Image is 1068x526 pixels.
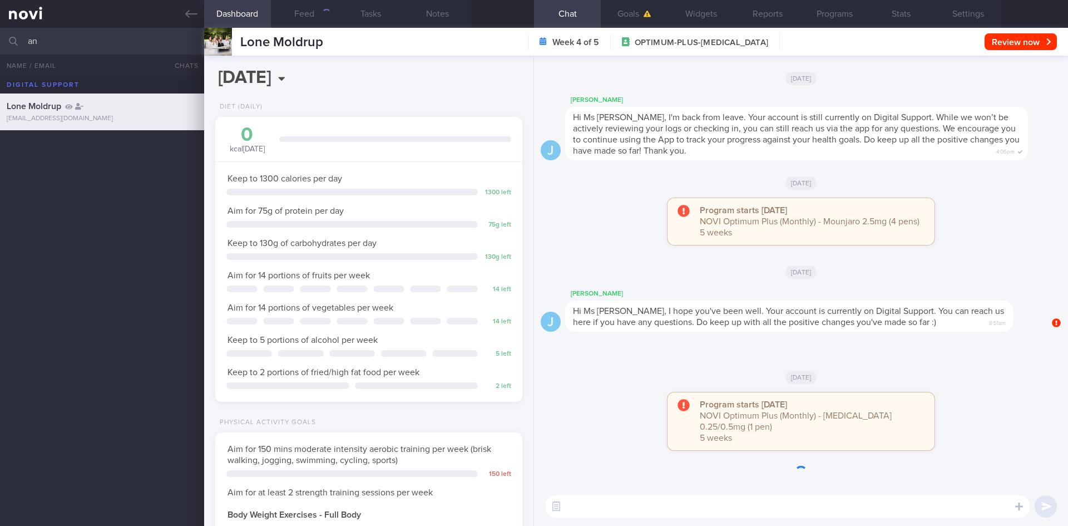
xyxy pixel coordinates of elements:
[228,174,342,183] span: Keep to 1300 calories per day
[483,253,511,262] div: 130 g left
[483,189,511,197] div: 1300 left
[228,207,344,215] span: Aim for 75g of protein per day
[996,145,1015,156] span: 4:06pm
[483,382,511,391] div: 2 left
[160,55,204,77] button: Chats
[215,103,263,111] div: Diet (Daily)
[7,102,61,111] span: Lone Moldrup
[785,371,817,384] span: [DATE]
[635,37,768,48] span: OPTIMUM-PLUS-[MEDICAL_DATA]
[228,239,377,248] span: Keep to 130g of carbohydrates per day
[541,140,561,161] div: J
[541,312,561,332] div: J
[552,37,599,48] strong: Week 4 of 5
[483,221,511,229] div: 75 g left
[985,33,1057,50] button: Review now
[240,36,323,49] span: Lone Moldrup
[228,271,370,280] span: Aim for 14 portions of fruits per week
[700,434,732,443] span: 5 weeks
[228,445,491,465] span: Aim for 150 mins moderate intensity aerobic training per week (brisk walking, jogging, swimming, ...
[700,411,892,431] span: NOVI Optimum Plus (Monthly) - [MEDICAL_DATA] 0.25/0.5mg (1 pen)
[483,318,511,326] div: 14 left
[483,286,511,294] div: 14 left
[228,336,378,345] span: Keep to 5 portions of alcohol per week
[7,115,197,123] div: [EMAIL_ADDRESS][DOMAIN_NAME]
[700,217,919,226] span: NOVI Optimum Plus (Monthly) - Mounjaro 2.5mg (4 pens)
[565,287,1047,301] div: [PERSON_NAME]
[573,113,1020,155] span: Hi Ms [PERSON_NAME], I'm back from leave. Your account is still currently on Digital Support. Whi...
[228,368,419,377] span: Keep to 2 portions of fried/high fat food per week
[565,94,1061,107] div: [PERSON_NAME]
[228,303,393,312] span: Aim for 14 portions of vegetables per week
[226,125,268,145] div: 0
[228,510,361,519] strong: Body Weight Exercises - Full Body
[573,307,1004,327] span: Hi Ms [PERSON_NAME], I hope you've been well. Your account is currently on Digital Support. You c...
[989,317,1006,327] span: 8:51am
[700,228,732,237] span: 5 weeks
[785,72,817,85] span: [DATE]
[700,206,787,215] strong: Program starts [DATE]
[483,470,511,479] div: 150 left
[785,266,817,279] span: [DATE]
[226,125,268,155] div: kcal [DATE]
[228,488,433,497] span: Aim for at least 2 strength training sessions per week
[483,350,511,358] div: 5 left
[785,176,817,190] span: [DATE]
[215,419,316,427] div: Physical Activity Goals
[700,400,787,409] strong: Program starts [DATE]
